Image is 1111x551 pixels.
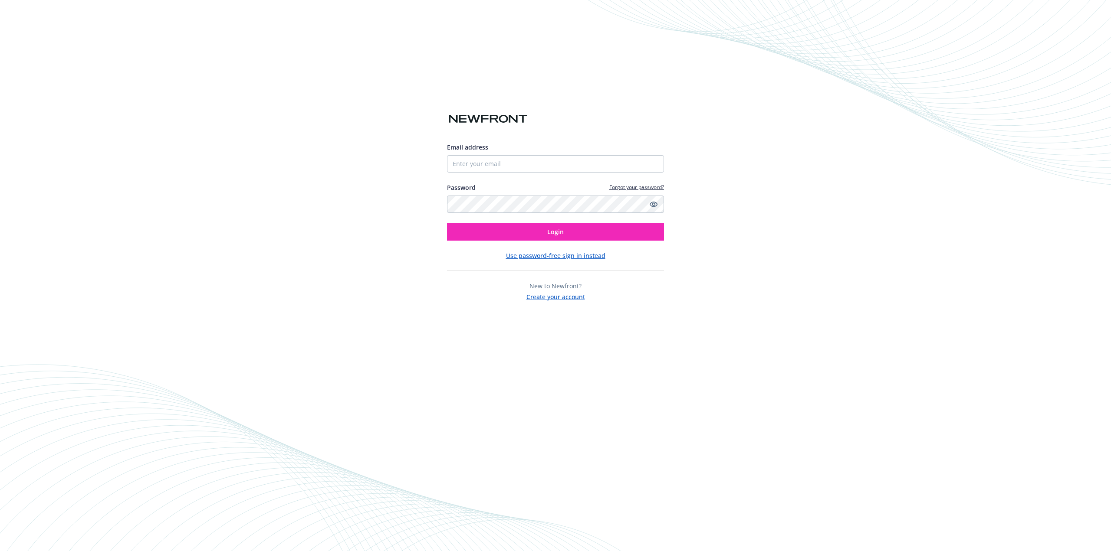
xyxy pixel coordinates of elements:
[547,228,564,236] span: Login
[609,183,664,191] a: Forgot your password?
[529,282,582,290] span: New to Newfront?
[447,223,664,241] button: Login
[526,290,585,301] button: Create your account
[447,183,476,192] label: Password
[447,143,488,151] span: Email address
[447,111,529,127] img: Newfront logo
[648,199,659,209] a: Show password
[447,196,664,213] input: Enter your password
[447,155,664,173] input: Enter your email
[506,251,605,260] button: Use password-free sign in instead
